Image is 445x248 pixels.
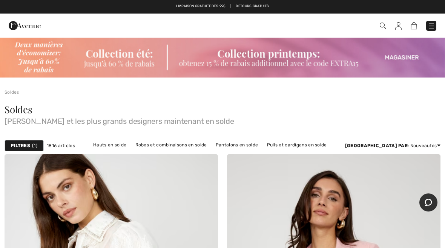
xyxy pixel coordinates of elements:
[345,143,408,148] strong: [GEOGRAPHIC_DATA] par
[117,150,183,160] a: Vestes et blazers en solde
[230,4,231,9] span: |
[411,22,417,29] img: Panier d'achat
[89,140,130,150] a: Hauts en solde
[212,140,262,150] a: Pantalons en solde
[5,90,19,95] a: Soldes
[345,142,440,149] div: : Nouveautés
[428,22,435,30] img: Menu
[380,23,386,29] img: Recherche
[9,18,41,33] img: 1ère Avenue
[5,114,440,125] span: [PERSON_NAME] et les plus grands designers maintenant en solde
[395,22,402,30] img: Mes infos
[11,142,30,149] strong: Filtres
[5,103,32,116] span: Soldes
[132,140,211,150] a: Robes et combinaisons en solde
[47,142,75,149] span: 1816 articles
[236,4,269,9] a: Retours gratuits
[226,150,304,160] a: Vêtements d'extérieur en solde
[263,140,331,150] a: Pulls et cardigans en solde
[9,21,41,29] a: 1ère Avenue
[32,142,37,149] span: 1
[176,4,226,9] a: Livraison gratuite dès 99$
[419,193,437,212] iframe: Ouvre un widget dans lequel vous pouvez chatter avec l’un de nos agents
[184,150,225,160] a: Jupes en solde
